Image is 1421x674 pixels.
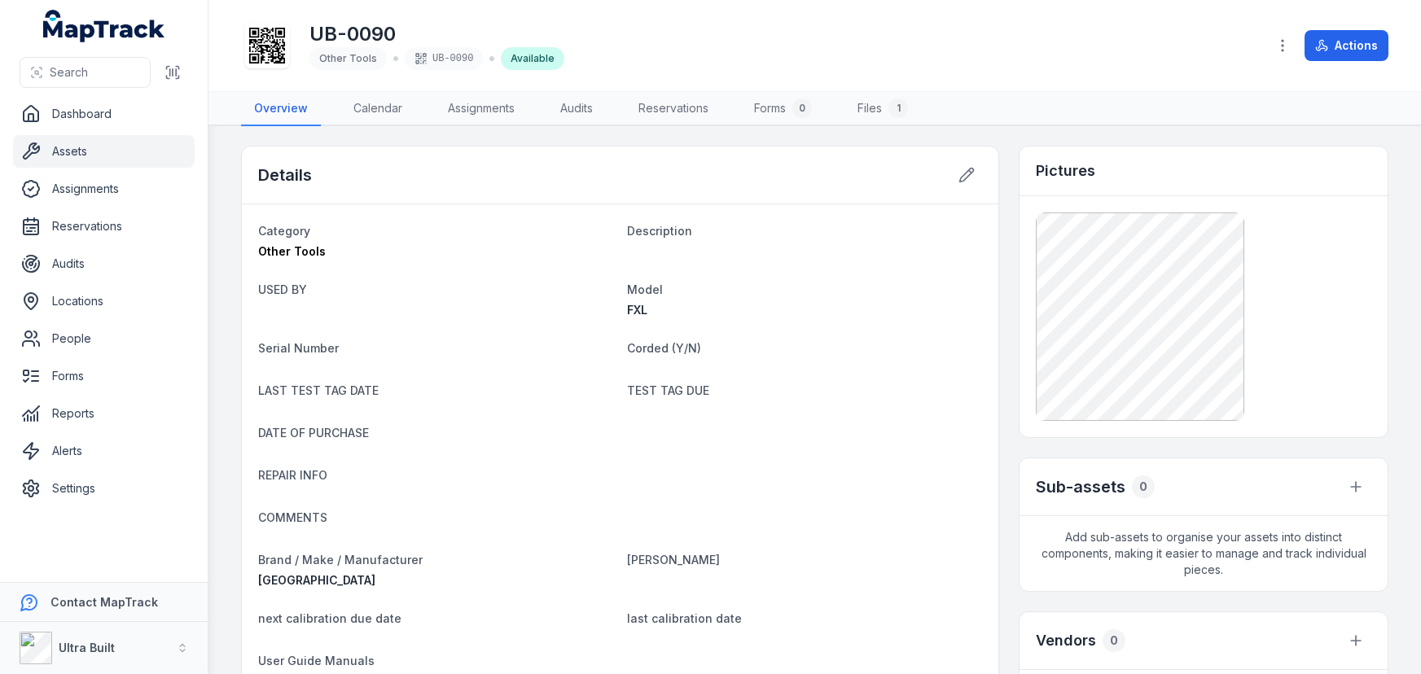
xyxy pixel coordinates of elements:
span: Corded (Y/N) [627,341,701,355]
span: Serial Number [258,341,339,355]
h2: Sub-assets [1036,475,1125,498]
span: next calibration due date [258,611,401,625]
a: Files1 [844,92,921,126]
a: Assignments [435,92,528,126]
span: Other Tools [319,52,377,64]
span: FXL [627,303,647,317]
a: MapTrack [43,10,165,42]
div: UB-0090 [405,47,483,70]
span: Add sub-assets to organise your assets into distinct components, making it easier to manage and t... [1020,516,1388,591]
a: Assets [13,135,195,168]
h3: Vendors [1036,629,1096,652]
span: Model [627,282,663,296]
a: People [13,322,195,355]
span: [PERSON_NAME] [627,553,720,567]
span: Search [50,64,88,81]
span: Category [258,224,310,238]
a: Forms [13,360,195,392]
span: last calibration date [627,611,742,625]
h3: Pictures [1036,160,1095,182]
span: COMMENTS [258,510,327,524]
a: Forms0 [741,92,825,126]
strong: Contact MapTrack [50,595,158,609]
div: 0 [1103,629,1125,652]
a: Reservations [625,92,721,126]
span: [GEOGRAPHIC_DATA] [258,573,375,587]
span: Other Tools [258,244,326,258]
span: Brand / Make / Manufacturer [258,553,423,567]
h1: UB-0090 [309,21,564,47]
span: Description [627,224,692,238]
button: Search [20,57,151,88]
a: Reservations [13,210,195,243]
a: Dashboard [13,98,195,130]
span: USED BY [258,282,307,296]
strong: Ultra Built [59,641,115,654]
span: DATE OF PURCHASE [258,426,369,440]
span: User Guide Manuals [258,654,375,667]
a: Reports [13,397,195,430]
a: Audits [13,247,195,280]
a: Audits [547,92,606,126]
a: Overview [241,92,321,126]
div: 1 [888,98,908,118]
a: Locations [13,285,195,317]
div: 0 [1132,475,1155,498]
a: Alerts [13,435,195,467]
div: Available [501,47,564,70]
a: Calendar [340,92,415,126]
button: Actions [1305,30,1388,61]
span: REPAIR INFO [258,468,327,482]
h2: Details [258,164,312,186]
a: Assignments [13,173,195,205]
a: Settings [13,472,195,505]
div: 0 [792,98,812,118]
span: TEST TAG DUE [627,383,709,397]
span: LAST TEST TAG DATE [258,383,379,397]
